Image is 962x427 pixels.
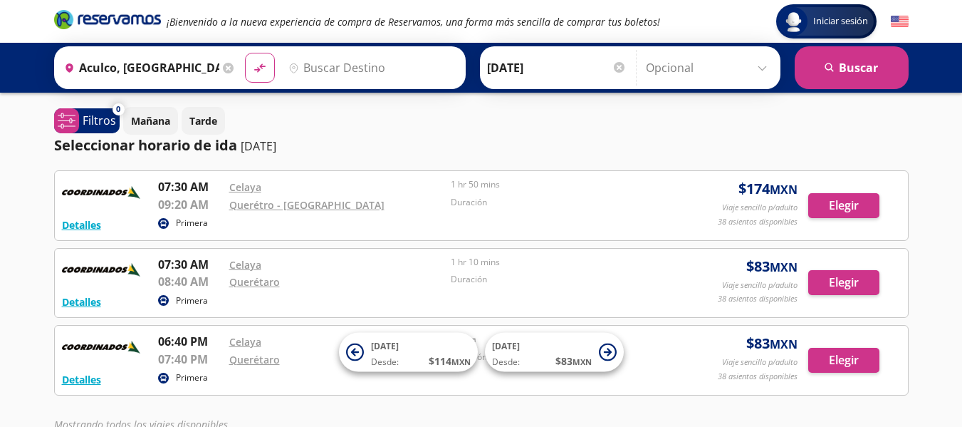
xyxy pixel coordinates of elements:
p: 07:30 AM [158,256,222,273]
p: Primera [176,371,208,384]
input: Opcional [646,50,773,86]
p: Seleccionar horario de ida [54,135,237,156]
p: Tarde [189,113,217,128]
img: RESERVAMOS [62,178,140,207]
p: 1 hr 10 mins [451,256,666,269]
span: $ 174 [738,178,798,200]
a: Celaya [229,180,261,194]
a: Querétro - [GEOGRAPHIC_DATA] [229,198,385,212]
span: 0 [116,103,120,115]
a: Celaya [229,258,261,272]
img: RESERVAMOS [62,256,140,284]
small: MXN [451,356,471,367]
a: Brand Logo [54,9,161,34]
input: Buscar Destino [283,50,458,86]
p: 1 hr 50 mins [451,178,666,191]
span: [DATE] [371,340,399,352]
span: Iniciar sesión [807,14,874,29]
span: $ 83 [746,256,798,277]
button: 0Filtros [54,108,120,133]
input: Buscar Origen [58,50,219,86]
img: RESERVAMOS [62,333,140,361]
a: Querétaro [229,353,280,366]
p: Primera [176,294,208,307]
p: 38 asientos disponibles [718,293,798,305]
p: Viaje sencillo p/adulto [722,279,798,292]
input: Elegir Fecha [487,50,627,86]
span: $ 114 [429,354,471,369]
button: Mañana [123,107,178,135]
p: 07:30 AM [158,178,222,195]
small: MXN [770,336,798,352]
a: Celaya [229,335,261,349]
button: Detalles [62,217,101,232]
p: 38 asientos disponibles [718,371,798,383]
button: Elegir [808,270,879,295]
p: 06:40 PM [158,333,222,350]
p: [DATE] [241,138,276,155]
p: Primera [176,217,208,230]
p: Viaje sencillo p/adulto [722,202,798,214]
small: MXN [770,182,798,197]
a: Querétaro [229,275,280,289]
button: Detalles [62,372,101,387]
button: Buscar [795,46,909,89]
span: $ 83 [555,354,592,369]
p: Filtros [83,112,116,129]
small: MXN [770,259,798,275]
small: MXN [573,356,592,367]
button: [DATE]Desde:$83MXN [485,333,624,372]
span: [DATE] [492,340,520,352]
button: Tarde [182,107,225,135]
i: Brand Logo [54,9,161,30]
button: English [891,13,909,31]
span: $ 83 [746,333,798,354]
button: Elegir [808,348,879,373]
span: Desde: [371,356,399,369]
button: Elegir [808,193,879,218]
p: 07:40 PM [158,351,222,368]
button: Detalles [62,294,101,309]
p: 38 asientos disponibles [718,216,798,228]
p: 08:40 AM [158,273,222,290]
p: Viaje sencillo p/adulto [722,356,798,369]
p: Mañana [131,113,170,128]
span: Desde: [492,356,520,369]
p: Duración [451,196,666,209]
p: 09:20 AM [158,196,222,213]
button: [DATE]Desde:$114MXN [339,333,478,372]
em: ¡Bienvenido a la nueva experiencia de compra de Reservamos, una forma más sencilla de comprar tus... [167,15,660,29]
p: Duración [451,273,666,286]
